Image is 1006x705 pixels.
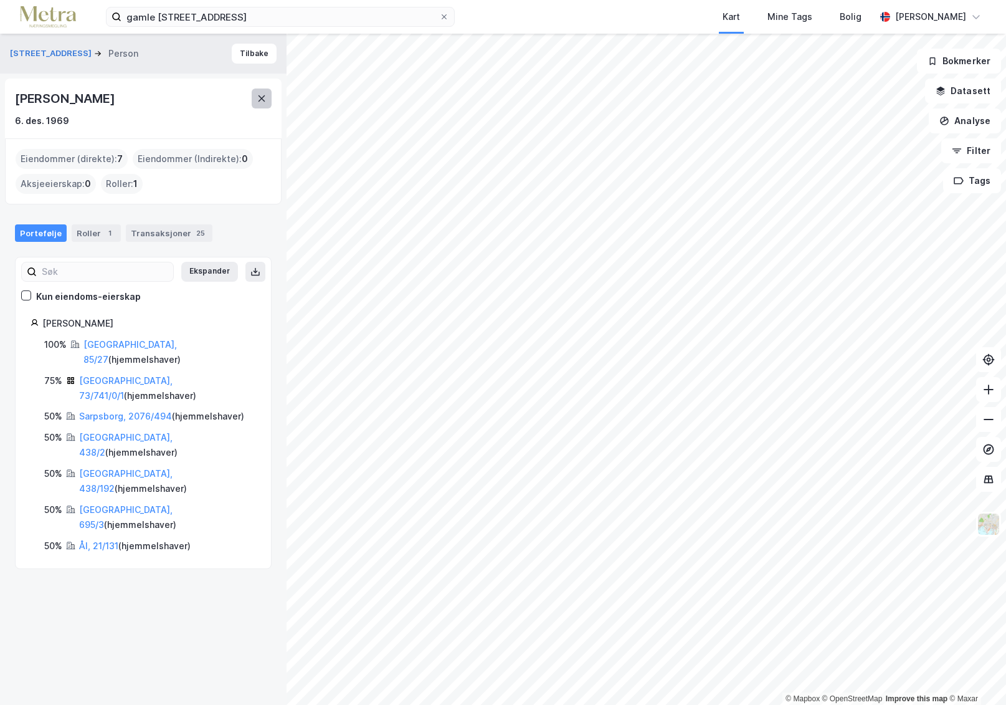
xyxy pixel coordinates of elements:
[83,337,256,367] div: ( hjemmelshaver )
[44,430,62,445] div: 50%
[44,409,62,424] div: 50%
[79,468,173,494] a: [GEOGRAPHIC_DATA], 438/192
[79,375,173,401] a: [GEOGRAPHIC_DATA], 73/741/0/1
[10,47,94,60] button: [STREET_ADDRESS]
[941,138,1001,163] button: Filter
[929,108,1001,133] button: Analyse
[895,9,966,24] div: [PERSON_NAME]
[242,151,248,166] span: 0
[232,44,277,64] button: Tilbake
[822,694,883,703] a: OpenStreetMap
[37,262,173,281] input: Søk
[79,466,256,496] div: ( hjemmelshaver )
[944,645,1006,705] div: Kontrollprogram for chat
[126,224,212,242] div: Transaksjoner
[133,149,253,169] div: Eiendommer (Indirekte) :
[44,373,62,388] div: 75%
[181,262,238,282] button: Ekspander
[977,512,1000,536] img: Z
[103,227,116,239] div: 1
[15,113,69,128] div: 6. des. 1969
[133,176,138,191] span: 1
[16,174,96,194] div: Aksjeeierskap :
[44,502,62,517] div: 50%
[886,694,947,703] a: Improve this map
[79,540,118,551] a: Ål, 21/131
[117,151,123,166] span: 7
[943,168,1001,193] button: Tags
[108,46,138,61] div: Person
[79,432,173,458] a: [GEOGRAPHIC_DATA], 438/2
[20,6,76,28] img: metra-logo.256734c3b2bbffee19d4.png
[121,7,439,26] input: Søk på adresse, matrikkel, gårdeiere, leietakere eller personer
[840,9,861,24] div: Bolig
[785,694,820,703] a: Mapbox
[83,339,177,365] a: [GEOGRAPHIC_DATA], 85/27
[85,176,91,191] span: 0
[44,466,62,481] div: 50%
[723,9,740,24] div: Kart
[16,149,128,169] div: Eiendommer (direkte) :
[42,316,256,331] div: [PERSON_NAME]
[194,227,207,239] div: 25
[767,9,812,24] div: Mine Tags
[79,411,172,421] a: Sarpsborg, 2076/494
[36,289,141,304] div: Kun eiendoms-eierskap
[925,79,1001,103] button: Datasett
[79,504,173,530] a: [GEOGRAPHIC_DATA], 695/3
[79,430,256,460] div: ( hjemmelshaver )
[944,645,1006,705] iframe: Chat Widget
[72,224,121,242] div: Roller
[79,409,244,424] div: ( hjemmelshaver )
[917,49,1001,74] button: Bokmerker
[79,373,256,403] div: ( hjemmelshaver )
[44,539,62,554] div: 50%
[79,502,256,532] div: ( hjemmelshaver )
[44,337,67,352] div: 100%
[101,174,143,194] div: Roller :
[15,224,67,242] div: Portefølje
[15,89,117,108] div: [PERSON_NAME]
[79,539,191,554] div: ( hjemmelshaver )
